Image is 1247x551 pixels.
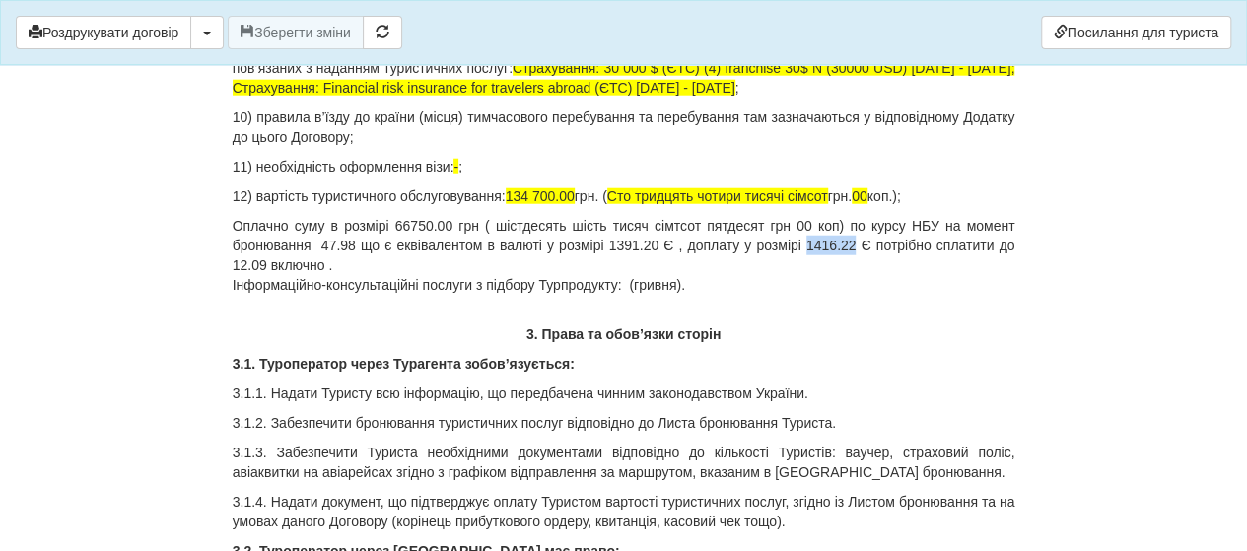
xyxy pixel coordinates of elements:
[16,16,191,49] button: Роздрукувати договір
[233,186,1015,206] p: 12) вартість туристичного обслуговування: грн. ( грн. коп.);
[233,492,1015,531] p: 3.1.4. Надати документ, що підтверджує оплату Туристом вартості туристичних послуг, згідно із Лис...
[233,107,1015,147] p: 10) правила в’їзду до країни (місця) тимчасового перебування та перебування там зазначаються у ві...
[233,324,1015,344] p: 3. Права та обов’язки сторін
[506,188,575,204] span: 134 700.00
[233,383,1015,403] p: 3.1.1. Надати Туристу всю інформацію, що передбачена чинним законодавством України.
[453,159,458,174] span: -
[233,157,1015,176] p: 11) необхідність оформлення візи: ;
[1041,16,1231,49] a: Посилання для туриста
[233,443,1015,482] p: 3.1.3. Забезпечити Туриста необхідними документами відповідно до кількості Туристів: ваучер, стра...
[233,216,1015,295] p: Оплачно суму в розмірі 66750.00 грн ( шістдесять шість тисяч сімтсот пятдесят грн 00 коп) по курс...
[228,16,364,49] button: Зберегти зміни
[233,38,1015,98] p: 9) страховик, що здійснює обов’язкове та/або добровільне страхування туристів за бажанням туриста...
[233,413,1015,433] p: 3.1.2. Забезпечити бронювання туристичних послуг відповідно до Листа бронювання Туриста.
[233,354,1015,374] p: 3.1. Туроператор через Турагента зобов’язується:
[852,188,867,204] span: 00
[607,188,828,204] span: Сто тридцять чотири тисячі сімсот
